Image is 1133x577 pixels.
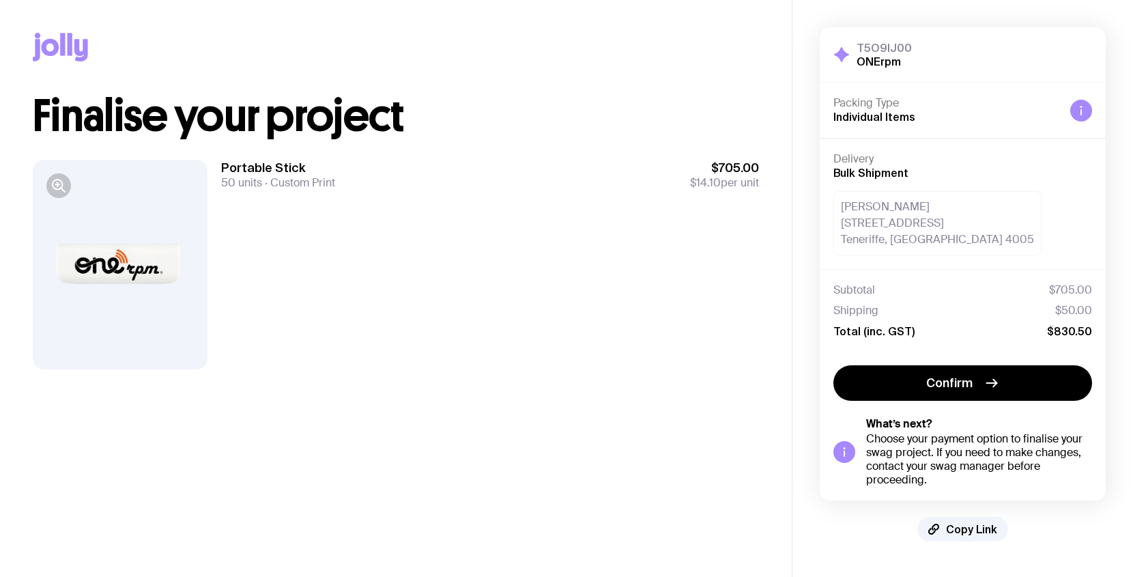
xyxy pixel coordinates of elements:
span: Confirm [926,375,973,391]
h3: Portable Stick [221,160,335,176]
span: Individual Items [833,111,915,123]
span: Subtotal [833,283,875,297]
span: $705.00 [1049,283,1092,297]
span: $14.10 [690,175,721,190]
div: Choose your payment option to finalise your swag project. If you need to make changes, contact yo... [866,432,1092,487]
h4: Packing Type [833,96,1059,110]
div: [PERSON_NAME] [STREET_ADDRESS] Teneriffe, [GEOGRAPHIC_DATA] 4005 [833,191,1042,255]
span: Copy Link [946,522,997,536]
h4: Delivery [833,152,1092,166]
h2: ONErpm [857,55,912,68]
span: Shipping [833,304,878,318]
span: Total (inc. GST) [833,324,915,338]
span: $705.00 [690,160,759,176]
button: Copy Link [917,517,1008,541]
span: 50 units [221,175,262,190]
button: Confirm [833,365,1092,401]
h1: Finalise your project [33,94,759,138]
span: per unit [690,176,759,190]
span: Custom Print [262,175,335,190]
h3: T5O9IJ00 [857,41,912,55]
h5: What’s next? [866,417,1092,431]
span: $50.00 [1055,304,1092,318]
span: Bulk Shipment [833,167,908,179]
span: $830.50 [1047,324,1092,338]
